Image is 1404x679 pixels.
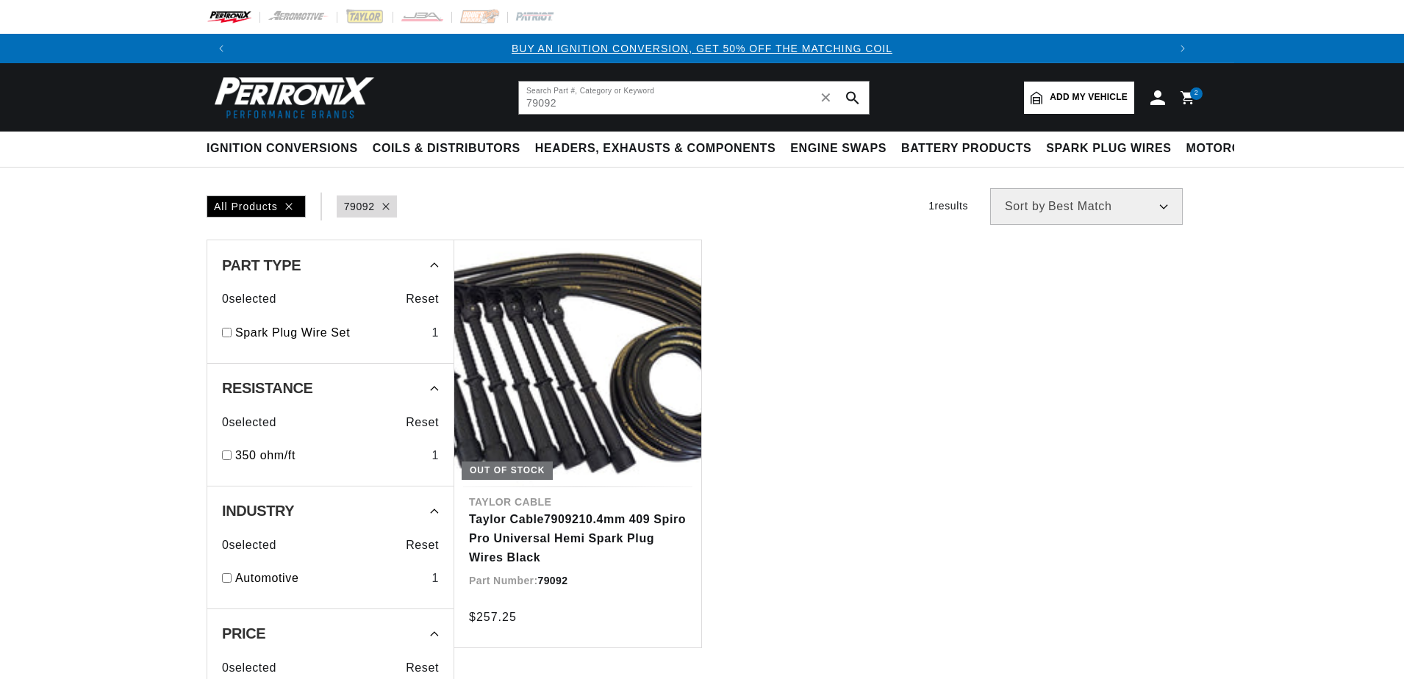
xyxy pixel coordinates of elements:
summary: Motorcycle [1179,132,1281,166]
button: search button [837,82,869,114]
span: Reset [406,290,439,309]
span: Spark Plug Wires [1046,141,1171,157]
div: All Products [207,195,306,218]
summary: Engine Swaps [783,132,894,166]
span: Resistance [222,381,312,395]
summary: Coils & Distributors [365,132,528,166]
span: Price [222,626,265,641]
a: Spark Plug Wire Set [235,323,426,342]
summary: Ignition Conversions [207,132,365,166]
a: 350 ohm/ft [235,446,426,465]
button: Translation missing: en.sections.announcements.previous_announcement [207,34,236,63]
div: 1 [431,569,439,588]
summary: Headers, Exhausts & Components [528,132,783,166]
input: Search Part #, Category or Keyword [519,82,869,114]
div: 1 [431,446,439,465]
button: Translation missing: en.sections.announcements.next_announcement [1168,34,1197,63]
a: Automotive [235,569,426,588]
span: Part Type [222,258,301,273]
span: Coils & Distributors [373,141,520,157]
span: 0 selected [222,536,276,555]
span: Reset [406,658,439,678]
span: Battery Products [901,141,1031,157]
span: Industry [222,503,294,518]
span: Engine Swaps [790,141,887,157]
div: Announcement [236,40,1168,57]
span: Reset [406,413,439,432]
a: BUY AN IGNITION CONVERSION, GET 50% OFF THE MATCHING COIL [512,43,892,54]
a: 79092 [344,198,375,215]
a: Add my vehicle [1024,82,1134,114]
span: Motorcycle [1186,141,1274,157]
div: 1 of 3 [236,40,1168,57]
select: Sort by [990,188,1183,225]
span: 2 [1195,87,1199,100]
span: 1 results [928,200,968,212]
summary: Battery Products [894,132,1039,166]
span: Ignition Conversions [207,141,358,157]
div: 1 [431,323,439,342]
span: 0 selected [222,290,276,309]
span: Reset [406,536,439,555]
span: Sort by [1005,201,1045,212]
a: Taylor Cable7909210.4mm 409 Spiro Pro Universal Hemi Spark Plug Wires Black [469,510,687,567]
summary: Spark Plug Wires [1039,132,1178,166]
slideshow-component: Translation missing: en.sections.announcements.announcement_bar [170,34,1234,63]
img: Pertronix [207,72,376,123]
span: Add my vehicle [1050,90,1128,104]
span: 0 selected [222,658,276,678]
span: 0 selected [222,413,276,432]
span: Headers, Exhausts & Components [535,141,776,157]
